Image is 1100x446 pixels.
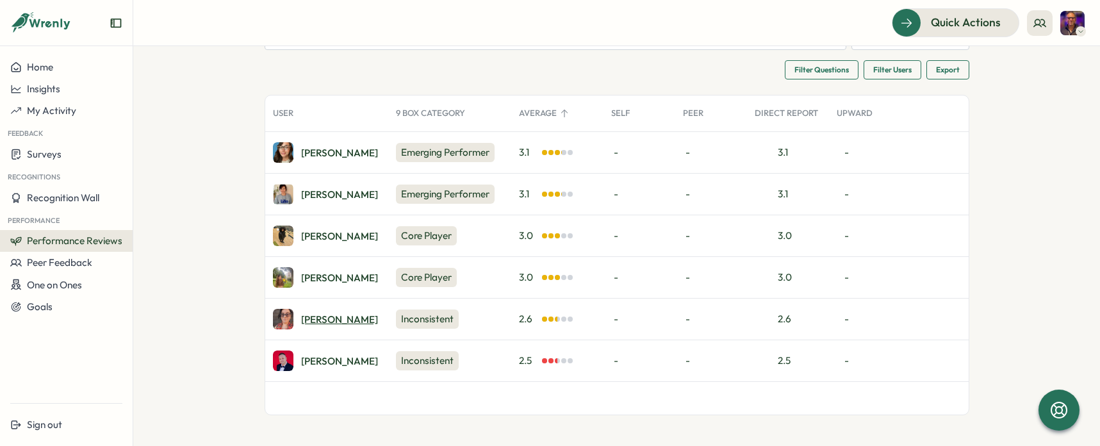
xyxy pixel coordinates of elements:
[603,299,675,340] div: -
[829,101,901,126] div: Upward
[785,60,858,79] button: Filter Questions
[778,354,791,368] div: 2.5
[273,309,293,329] img: Kate Blackburn
[519,229,539,243] span: 3.0
[273,226,378,246] a: Jay Murphy[PERSON_NAME]
[794,61,849,79] span: Filter Questions
[396,310,459,329] div: Inconsistent
[265,101,388,126] div: User
[778,270,792,285] div: 3.0
[27,148,62,160] span: Surveys
[396,351,459,370] div: Inconsistent
[27,301,53,313] span: Goals
[829,132,901,173] div: -
[511,101,603,126] div: Average
[892,8,1019,37] button: Quick Actions
[27,61,53,73] span: Home
[829,215,901,256] div: -
[829,257,901,298] div: -
[603,174,675,215] div: -
[301,231,378,241] div: [PERSON_NAME]
[519,187,539,201] span: 3.1
[301,190,378,199] div: [PERSON_NAME]
[936,61,960,79] span: Export
[273,142,378,163] a: Angel Yebra[PERSON_NAME]
[27,279,82,291] span: One on Ones
[388,101,511,126] div: 9 Box Category
[829,174,901,215] div: -
[675,257,747,298] div: -
[675,299,747,340] div: -
[778,312,791,326] div: 2.6
[519,312,539,326] span: 2.6
[273,351,293,371] img: Steven
[301,148,378,158] div: [PERSON_NAME]
[27,104,76,117] span: My Activity
[1060,11,1085,35] img: Adrian Pearcey
[273,184,378,204] a: Samantha Broomfield[PERSON_NAME]
[778,229,792,243] div: 3.0
[603,101,675,126] div: Self
[396,226,457,245] div: Core Player
[273,309,378,329] a: Kate Blackburn[PERSON_NAME]
[27,83,60,95] span: Insights
[27,192,99,204] span: Recognition Wall
[873,61,912,79] span: Filter Users
[778,145,788,160] div: 3.1
[675,132,747,173] div: -
[519,270,539,285] span: 3.0
[603,340,675,381] div: -
[27,256,92,268] span: Peer Feedback
[747,101,829,126] div: Direct Report
[778,187,788,201] div: 3.1
[675,340,747,381] div: -
[675,101,747,126] div: Peer
[603,257,675,298] div: -
[301,356,378,366] div: [PERSON_NAME]
[864,60,921,79] button: Filter Users
[396,185,495,204] div: Emerging Performer
[273,226,293,246] img: Jay Murphy
[931,14,1001,31] span: Quick Actions
[519,354,539,368] span: 2.5
[273,142,293,163] img: Angel Yebra
[273,351,378,371] a: Steven[PERSON_NAME]
[273,184,293,204] img: Samantha Broomfield
[27,418,62,431] span: Sign out
[926,60,969,79] button: Export
[829,340,901,381] div: -
[829,299,901,340] div: -
[273,267,293,288] img: Amber Stroyan
[396,143,495,162] div: Emerging Performer
[110,17,122,29] button: Expand sidebar
[301,315,378,324] div: [PERSON_NAME]
[273,267,378,288] a: Amber Stroyan[PERSON_NAME]
[27,235,122,247] span: Performance Reviews
[675,174,747,215] div: -
[603,132,675,173] div: -
[519,145,539,160] span: 3.1
[396,268,457,287] div: Core Player
[675,215,747,256] div: -
[603,215,675,256] div: -
[301,273,378,283] div: [PERSON_NAME]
